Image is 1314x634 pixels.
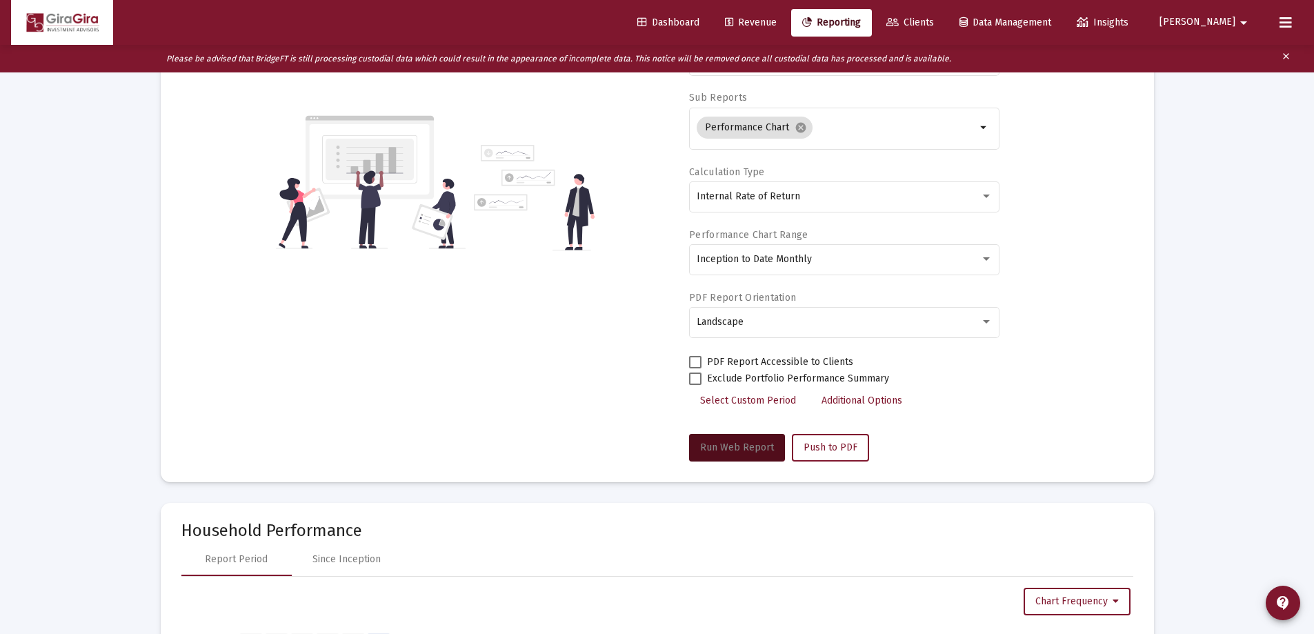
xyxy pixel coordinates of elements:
[875,9,945,37] a: Clients
[166,54,951,63] i: Please be advised that BridgeFT is still processing custodial data which could result in the appe...
[725,17,777,28] span: Revenue
[1159,17,1235,28] span: [PERSON_NAME]
[700,395,796,406] span: Select Custom Period
[181,524,1133,537] mat-card-title: Household Performance
[697,316,744,328] span: Landscape
[707,354,853,370] span: PDF Report Accessible to Clients
[697,190,800,202] span: Internal Rate of Return
[707,370,889,387] span: Exclude Portfolio Performance Summary
[792,434,869,462] button: Push to PDF
[697,117,813,139] mat-chip: Performance Chart
[1035,595,1119,607] span: Chart Frequency
[689,434,785,462] button: Run Web Report
[689,292,796,304] label: PDF Report Orientation
[1077,17,1128,28] span: Insights
[697,253,812,265] span: Inception to Date Monthly
[795,121,807,134] mat-icon: cancel
[1024,588,1131,615] button: Chart Frequency
[791,9,872,37] a: Reporting
[1235,9,1252,37] mat-icon: arrow_drop_down
[1281,48,1291,69] mat-icon: clear
[1143,8,1268,36] button: [PERSON_NAME]
[714,9,788,37] a: Revenue
[21,9,103,37] img: Dashboard
[976,119,993,136] mat-icon: arrow_drop_down
[312,553,381,566] div: Since Inception
[205,553,268,566] div: Report Period
[959,17,1051,28] span: Data Management
[626,9,710,37] a: Dashboard
[1066,9,1139,37] a: Insights
[697,114,976,141] mat-chip-list: Selection
[822,395,902,406] span: Additional Options
[804,442,857,453] span: Push to PDF
[948,9,1062,37] a: Data Management
[802,17,861,28] span: Reporting
[689,166,764,178] label: Calculation Type
[637,17,699,28] span: Dashboard
[1275,595,1291,611] mat-icon: contact_support
[689,92,747,103] label: Sub Reports
[276,114,466,250] img: reporting
[474,145,595,250] img: reporting-alt
[689,229,808,241] label: Performance Chart Range
[700,442,774,453] span: Run Web Report
[886,17,934,28] span: Clients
